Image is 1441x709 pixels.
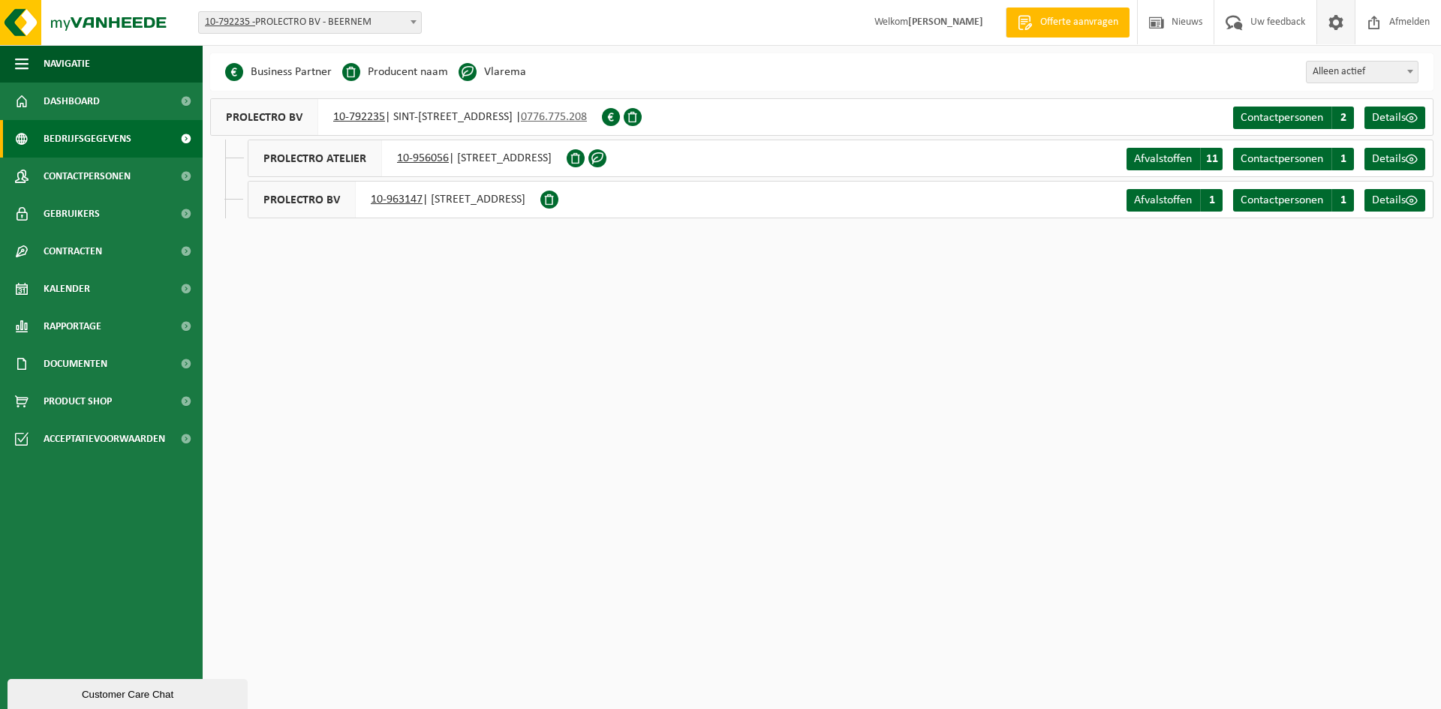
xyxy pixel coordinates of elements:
[44,420,165,458] span: Acceptatievoorwaarden
[1372,112,1406,124] span: Details
[199,12,421,33] span: 10-792235 - PROLECTRO BV - BEERNEM
[1364,107,1425,129] a: Details
[248,140,382,176] span: PROLECTRO ATELIER
[44,383,112,420] span: Product Shop
[248,182,356,218] span: PROLECTRO BV
[44,308,101,345] span: Rapportage
[1233,189,1354,212] a: Contactpersonen 1
[1364,148,1425,170] a: Details
[44,45,90,83] span: Navigatie
[397,152,449,164] tcxspan: Call 10-956056 via 3CX
[1241,153,1323,165] span: Contactpersonen
[1364,189,1425,212] a: Details
[1241,194,1323,206] span: Contactpersonen
[1331,148,1354,170] span: 1
[908,17,983,28] strong: [PERSON_NAME]
[44,233,102,270] span: Contracten
[1306,61,1418,83] span: Alleen actief
[8,676,251,709] iframe: chat widget
[1233,107,1354,129] a: Contactpersonen 2
[459,61,526,83] li: Vlarema
[1127,189,1223,212] a: Afvalstoffen 1
[333,111,385,123] tcxspan: Call 10-792235 via 3CX
[1233,148,1354,170] a: Contactpersonen 1
[44,270,90,308] span: Kalender
[44,83,100,120] span: Dashboard
[1241,112,1323,124] span: Contactpersonen
[44,120,131,158] span: Bedrijfsgegevens
[1134,194,1192,206] span: Afvalstoffen
[211,99,318,135] span: PROLECTRO BV
[1372,153,1406,165] span: Details
[1331,107,1354,129] span: 2
[1372,194,1406,206] span: Details
[1127,148,1223,170] a: Afvalstoffen 11
[205,17,255,28] tcxspan: Call 10-792235 - via 3CX
[1006,8,1130,38] a: Offerte aanvragen
[1036,15,1122,30] span: Offerte aanvragen
[248,140,567,177] div: | [STREET_ADDRESS]
[1307,62,1418,83] span: Alleen actief
[371,194,423,206] tcxspan: Call 10-963147 via 3CX
[1134,153,1192,165] span: Afvalstoffen
[521,111,587,123] tcxspan: Call 0776.775.208 via 3CX
[210,98,602,136] div: | SINT-[STREET_ADDRESS] |
[44,195,100,233] span: Gebruikers
[1200,148,1223,170] span: 11
[225,61,332,83] li: Business Partner
[1200,189,1223,212] span: 1
[1331,189,1354,212] span: 1
[248,181,540,218] div: | [STREET_ADDRESS]
[44,345,107,383] span: Documenten
[44,158,131,195] span: Contactpersonen
[198,11,422,34] span: 10-792235 - PROLECTRO BV - BEERNEM
[342,61,448,83] li: Producent naam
